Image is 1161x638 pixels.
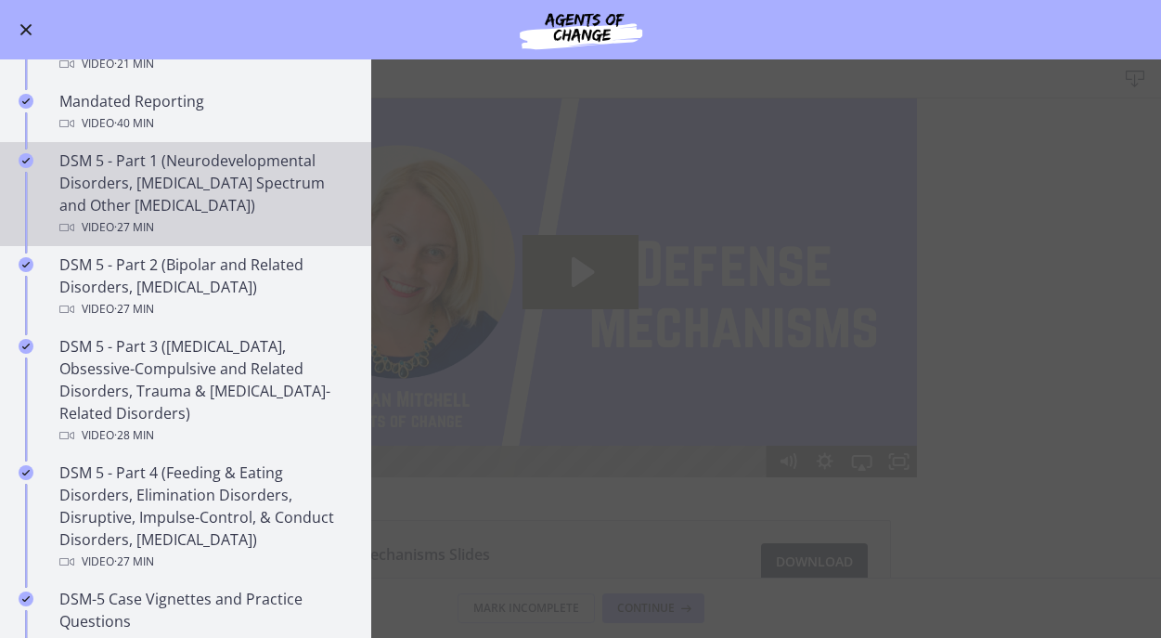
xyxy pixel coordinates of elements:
[522,137,639,211] button: Play Video: ctgmo8leb9sc72ose380.mp4
[880,347,917,379] button: Fullscreen
[59,335,349,447] div: DSM 5 - Part 3 ([MEDICAL_DATA], Obsessive-Compulsive and Related Disorders, Trauma & [MEDICAL_DAT...
[19,465,33,480] i: Completed
[470,7,692,52] img: Agents of Change Social Work Test Prep
[19,339,33,354] i: Completed
[59,90,349,135] div: Mandated Reporting
[19,94,33,109] i: Completed
[19,153,33,168] i: Completed
[114,112,154,135] span: · 40 min
[59,551,349,573] div: Video
[329,347,759,379] div: Playbar
[114,424,154,447] span: · 28 min
[768,347,806,379] button: Mute
[114,216,154,239] span: · 27 min
[59,216,349,239] div: Video
[59,254,349,320] div: DSM 5 - Part 2 (Bipolar and Related Disorders, [MEDICAL_DATA])
[59,112,349,135] div: Video
[806,347,843,379] button: Show settings menu
[59,150,349,239] div: DSM 5 - Part 1 (Neurodevelopmental Disorders, [MEDICAL_DATA] Spectrum and Other [MEDICAL_DATA])
[15,19,37,41] button: Enable menu
[59,424,349,447] div: Video
[114,298,154,320] span: · 27 min
[59,298,349,320] div: Video
[59,462,349,573] div: DSM 5 - Part 4 (Feeding & Eating Disorders, Elimination Disorders, Disruptive, Impulse-Control, &...
[19,592,33,606] i: Completed
[59,53,349,75] div: Video
[114,53,154,75] span: · 21 min
[19,257,33,272] i: Completed
[114,551,154,573] span: · 27 min
[843,347,880,379] button: Airplay
[244,347,281,379] button: Play Video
